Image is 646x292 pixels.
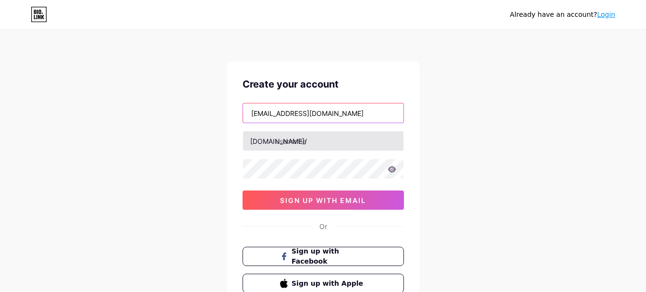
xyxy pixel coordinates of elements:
[292,246,366,267] span: Sign up with Facebook
[319,221,327,231] div: Or
[243,190,404,210] button: sign up with email
[243,103,403,123] input: Email
[280,196,366,204] span: sign up with email
[292,279,366,289] span: Sign up with Apple
[510,10,615,20] div: Already have an account?
[597,11,615,18] a: Login
[243,247,404,266] button: Sign up with Facebook
[243,131,403,151] input: username
[250,136,307,146] div: [DOMAIN_NAME]/
[243,77,404,91] div: Create your account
